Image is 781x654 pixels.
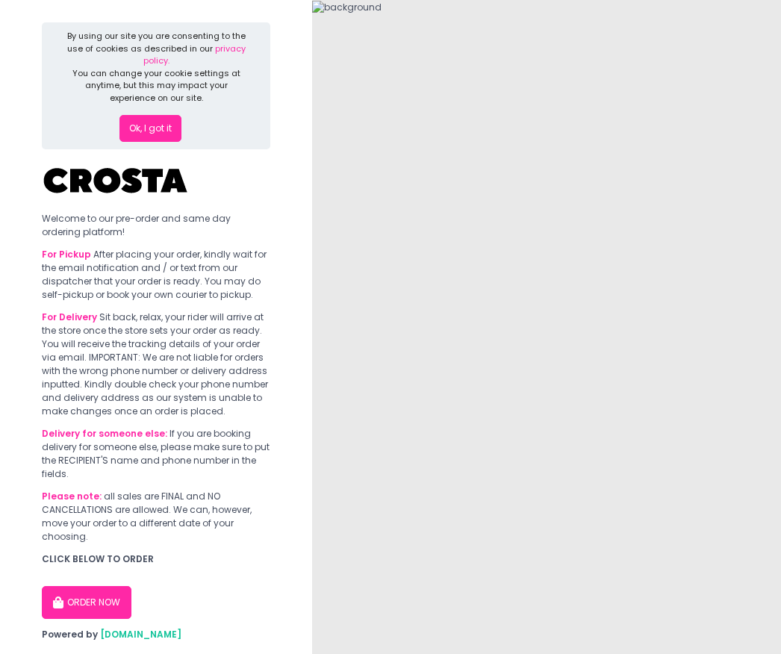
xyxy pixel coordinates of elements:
b: Please note: [42,490,102,502]
div: Welcome to our pre-order and same day ordering platform! [42,212,270,239]
div: Powered by [42,628,270,641]
div: If you are booking delivery for someone else, please make sure to put the RECIPIENT'S name and ph... [42,427,270,481]
div: By using our site you are consenting to the use of cookies as described in our You can change you... [65,30,247,104]
img: Crosta Pizzeria [42,158,191,203]
div: After placing your order, kindly wait for the email notification and / or text from our dispatche... [42,248,270,302]
button: Ok, I got it [119,115,181,142]
div: CLICK BELOW TO ORDER [42,552,270,566]
b: Delivery for someone else: [42,427,167,440]
img: background [312,1,382,14]
a: [DOMAIN_NAME] [100,628,181,641]
div: all sales are FINAL and NO CANCELLATIONS are allowed. We can, however, move your order to a diffe... [42,490,270,544]
a: privacy policy. [143,43,246,67]
b: For Pickup [42,248,91,261]
div: Sit back, relax, your rider will arrive at the store once the store sets your order as ready. You... [42,311,270,418]
b: For Delivery [42,311,97,323]
button: ORDER NOW [42,586,131,619]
